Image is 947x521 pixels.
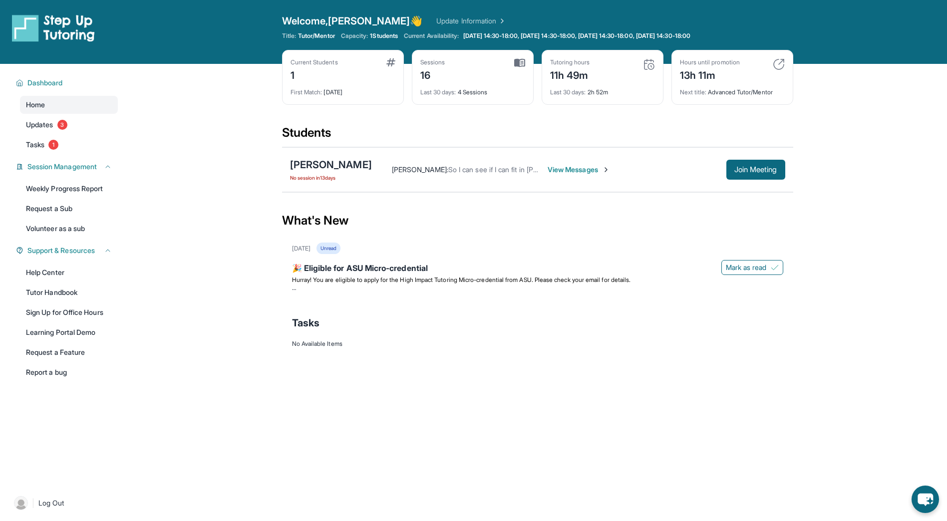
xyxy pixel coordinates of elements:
[20,200,118,218] a: Request a Sub
[282,199,793,243] div: What's New
[27,78,63,88] span: Dashboard
[550,58,590,66] div: Tutoring hours
[721,260,783,275] button: Mark as read
[27,162,97,172] span: Session Management
[548,165,610,175] span: View Messages
[26,100,45,110] span: Home
[23,162,112,172] button: Session Management
[420,82,525,96] div: 4 Sessions
[290,158,372,172] div: [PERSON_NAME]
[726,262,767,272] span: Mark as read
[292,276,631,283] span: Hurray! You are eligible to apply for the High Impact Tutoring Micro-credential from ASU. Please ...
[291,66,338,82] div: 1
[420,58,445,66] div: Sessions
[23,78,112,88] button: Dashboard
[10,492,118,514] a: |Log Out
[20,263,118,281] a: Help Center
[643,58,655,70] img: card
[912,486,939,513] button: chat-button
[773,58,785,70] img: card
[341,32,368,40] span: Capacity:
[463,32,690,40] span: [DATE] 14:30-18:00, [DATE] 14:30-18:00, [DATE] 14:30-18:00, [DATE] 14:30-18:00
[496,16,506,26] img: Chevron Right
[404,32,459,40] span: Current Availability:
[680,66,740,82] div: 13h 11m
[680,82,785,96] div: Advanced Tutor/Mentor
[298,32,335,40] span: Tutor/Mentor
[12,14,95,42] img: logo
[26,120,53,130] span: Updates
[291,88,322,96] span: First Match :
[20,323,118,341] a: Learning Portal Demo
[370,32,398,40] span: 1 Students
[461,32,692,40] a: [DATE] 14:30-18:00, [DATE] 14:30-18:00, [DATE] 14:30-18:00, [DATE] 14:30-18:00
[282,14,423,28] span: Welcome, [PERSON_NAME] 👋
[514,58,525,67] img: card
[23,246,112,256] button: Support & Resources
[436,16,506,26] a: Update Information
[316,243,340,254] div: Unread
[20,363,118,381] a: Report a bug
[14,496,28,510] img: user-img
[386,58,395,66] img: card
[602,166,610,174] img: Chevron-Right
[392,165,448,174] span: [PERSON_NAME] :
[20,303,118,321] a: Sign Up for Office Hours
[282,125,793,147] div: Students
[27,246,95,256] span: Support & Resources
[726,160,785,180] button: Join Meeting
[292,245,311,253] div: [DATE]
[57,120,67,130] span: 3
[282,32,296,40] span: Title:
[680,58,740,66] div: Hours until promotion
[20,136,118,154] a: Tasks1
[32,497,34,509] span: |
[550,66,590,82] div: 11h 49m
[292,340,783,348] div: No Available Items
[292,262,783,276] div: 🎉 Eligible for ASU Micro-credential
[734,167,777,173] span: Join Meeting
[550,82,655,96] div: 2h 52m
[550,88,586,96] span: Last 30 days :
[291,58,338,66] div: Current Students
[420,88,456,96] span: Last 30 days :
[20,180,118,198] a: Weekly Progress Report
[20,283,118,301] a: Tutor Handbook
[48,140,58,150] span: 1
[20,343,118,361] a: Request a Feature
[20,96,118,114] a: Home
[448,165,628,174] span: So I can see if I can fit in [PERSON_NAME] at those times
[20,220,118,238] a: Volunteer as a sub
[291,82,395,96] div: [DATE]
[20,116,118,134] a: Updates3
[771,263,779,271] img: Mark as read
[420,66,445,82] div: 16
[38,498,64,508] span: Log Out
[26,140,44,150] span: Tasks
[292,316,319,330] span: Tasks
[680,88,707,96] span: Next title :
[290,174,372,182] span: No session in 13 days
